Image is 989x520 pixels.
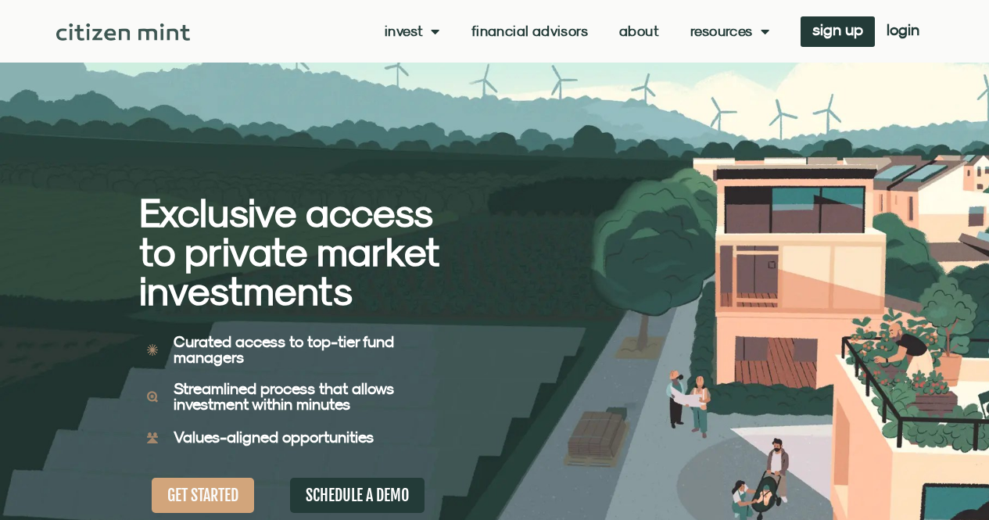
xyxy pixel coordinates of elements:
a: Financial Advisors [471,23,588,39]
h2: Exclusive access to private market investments [139,193,440,310]
a: login [875,16,931,47]
a: Invest [385,23,440,39]
a: GET STARTED [152,478,254,513]
nav: Menu [385,23,769,39]
b: Values-aligned opportunities [174,428,374,446]
span: login [887,24,919,35]
span: SCHEDULE A DEMO [306,486,409,505]
a: sign up [801,16,875,47]
span: GET STARTED [167,486,238,505]
a: About [619,23,659,39]
span: sign up [812,24,863,35]
a: SCHEDULE A DEMO [290,478,425,513]
a: Resources [690,23,769,39]
b: Streamlined process that allows investment within minutes [174,379,394,413]
b: Curated access to top-tier fund managers [174,332,394,366]
img: Citizen Mint [56,23,190,41]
